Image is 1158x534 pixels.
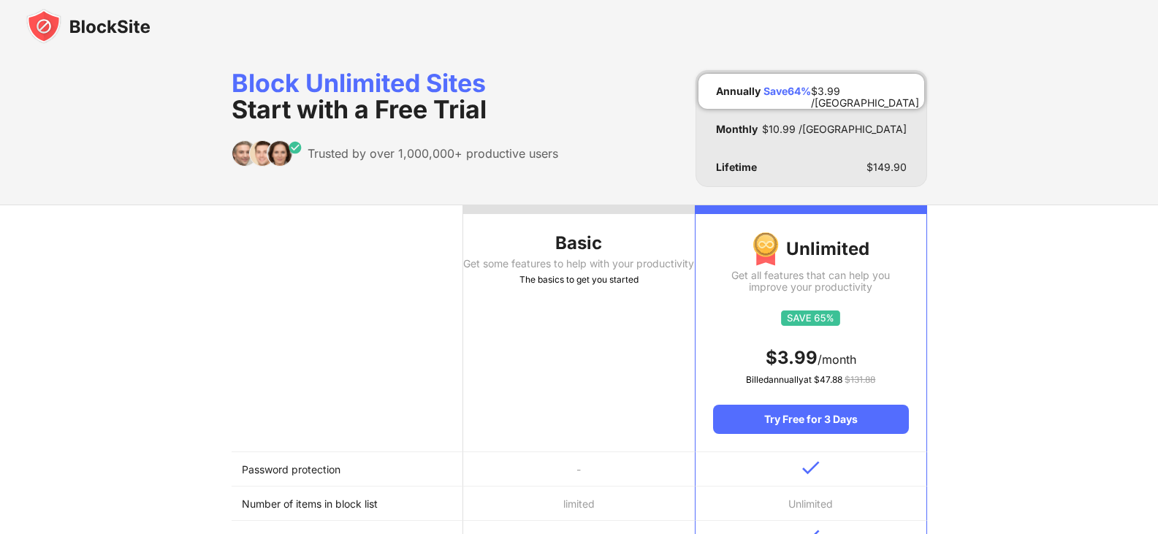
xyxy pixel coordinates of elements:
[753,232,779,267] img: img-premium-medal
[716,161,757,173] div: Lifetime
[713,405,908,434] div: Try Free for 3 Days
[26,9,151,44] img: blocksite-icon-black.svg
[713,270,908,293] div: Get all features that can help you improve your productivity
[716,123,758,135] div: Monthly
[713,232,908,267] div: Unlimited
[716,85,761,97] div: Annually
[232,94,487,124] span: Start with a Free Trial
[463,452,695,487] td: -
[232,140,302,167] img: trusted-by.svg
[463,487,695,521] td: limited
[781,310,840,326] img: save65.svg
[762,123,907,135] div: $ 10.99 /[GEOGRAPHIC_DATA]
[713,373,908,387] div: Billed annually at $ 47.88
[463,258,695,270] div: Get some features to help with your productivity
[802,461,820,475] img: v-blue.svg
[232,487,463,521] td: Number of items in block list
[811,85,919,97] div: $ 3.99 /[GEOGRAPHIC_DATA]
[763,85,811,97] div: Save 64 %
[232,70,558,123] div: Block Unlimited Sites
[463,232,695,255] div: Basic
[766,347,818,368] span: $ 3.99
[845,374,875,385] span: $ 131.88
[308,146,558,161] div: Trusted by over 1,000,000+ productive users
[866,161,907,173] div: $ 149.90
[463,272,695,287] div: The basics to get you started
[232,452,463,487] td: Password protection
[695,487,926,521] td: Unlimited
[713,346,908,370] div: /month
